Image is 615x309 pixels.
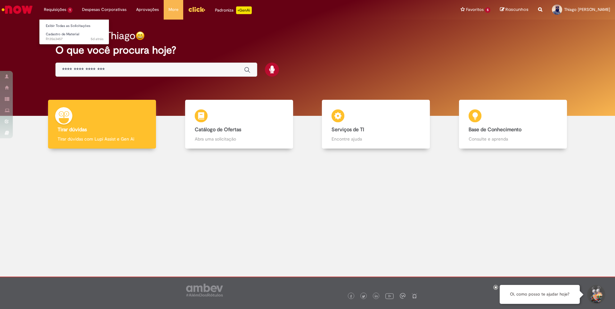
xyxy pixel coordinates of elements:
[236,6,252,14] p: +GenAi
[586,285,605,304] button: Iniciar Conversa de Suporte
[332,126,364,133] b: Serviços de TI
[34,100,171,149] a: Tirar dúvidas Tirar dúvidas com Lupi Assist e Gen Ai
[68,7,72,13] span: 1
[55,45,560,56] h2: O que você procura hoje?
[46,37,103,42] span: R13563457
[195,126,241,133] b: Catálogo de Ofertas
[39,22,110,30] a: Exibir Todas as Solicitações
[362,295,365,298] img: logo_footer_twitter.png
[91,37,103,41] span: 5d atrás
[349,295,353,298] img: logo_footer_facebook.png
[186,284,223,296] img: logo_footer_ambev_rotulo_gray.png
[46,32,79,37] span: Cadastro de Material
[500,7,529,13] a: Rascunhos
[500,285,580,304] div: Oi, como posso te ajudar hoje?
[136,6,159,13] span: Aprovações
[466,6,484,13] span: Favoritos
[91,37,103,41] time: 24/09/2025 14:59:07
[1,3,34,16] img: ServiceNow
[485,7,490,13] span: 5
[188,4,205,14] img: click_logo_yellow_360x200.png
[58,126,87,133] b: Tirar dúvidas
[39,31,110,43] a: Aberto R13563457 : Cadastro de Material
[82,6,127,13] span: Despesas Corporativas
[505,6,529,13] span: Rascunhos
[44,6,66,13] span: Requisições
[445,100,582,149] a: Base de Conhecimento Consulte e aprenda
[469,136,557,142] p: Consulte e aprenda
[400,293,406,299] img: logo_footer_workplace.png
[375,295,378,298] img: logo_footer_linkedin.png
[215,6,252,14] div: Padroniza
[412,293,417,299] img: logo_footer_naosei.png
[469,126,521,133] b: Base de Conhecimento
[171,100,308,149] a: Catálogo de Ofertas Abra uma solicitação
[135,31,145,40] img: happy-face.png
[307,100,445,149] a: Serviços de TI Encontre ajuda
[58,136,146,142] p: Tirar dúvidas com Lupi Assist e Gen Ai
[385,292,394,300] img: logo_footer_youtube.png
[564,7,610,12] span: Thiago [PERSON_NAME]
[332,136,420,142] p: Encontre ajuda
[39,19,109,45] ul: Requisições
[195,136,283,142] p: Abra uma solicitação
[168,6,178,13] span: More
